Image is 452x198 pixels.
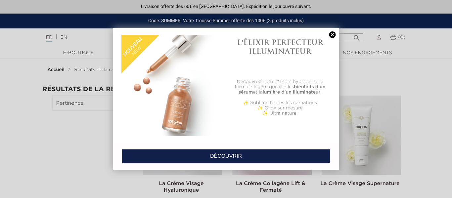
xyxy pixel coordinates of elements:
p: ✨ Sublime toutes les carnations [229,100,331,105]
p: ✨ Glow sur mesure [229,105,331,111]
h1: L'ÉLIXIR PERFECTEUR ILLUMINATEUR [229,38,331,56]
a: DÉCOUVRIR [122,149,331,164]
b: lumière d'un illuminateur [263,90,321,95]
p: ✨ Ultra naturel [229,111,331,116]
b: bienfaits d'un sérum [239,85,325,95]
p: Découvrez notre #1 soin hybride ! Une formule légère qui allie les et la . [229,79,331,95]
